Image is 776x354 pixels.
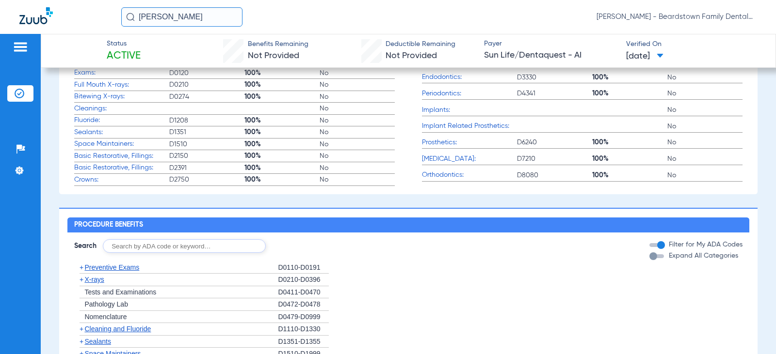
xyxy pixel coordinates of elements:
span: Orthodontics: [422,170,517,180]
span: D4341 [517,89,592,98]
span: + [80,325,83,333]
span: Periodontics: [422,89,517,99]
div: D0210-D0396 [278,274,329,286]
span: No [320,163,395,173]
span: Status [107,39,141,49]
span: Implants: [422,105,517,115]
span: No [667,154,743,164]
span: D2150 [169,151,244,161]
span: [MEDICAL_DATA]: [422,154,517,164]
span: 100% [244,127,320,137]
span: Crowns: [74,175,169,185]
span: Sealants [84,338,111,345]
span: No [320,68,395,78]
span: No [320,127,395,137]
span: Pathology Lab [84,300,128,308]
img: Search Icon [126,13,135,21]
span: Exams: [74,68,169,78]
span: D6240 [517,138,592,147]
span: D8080 [517,170,592,180]
span: Expand All Categories [669,252,738,259]
span: Full Mouth X-rays: [74,80,169,90]
span: Basic Restorative, Fillings: [74,151,169,161]
span: Nomenclature [84,313,127,321]
span: D1208 [169,116,244,125]
span: Cleaning and Fluoride [84,325,151,333]
span: 100% [592,138,667,147]
span: No [320,80,395,90]
span: Search [74,241,97,251]
span: + [80,263,83,271]
span: No [667,89,743,98]
div: D0479-D0999 [278,311,329,323]
span: 100% [244,80,320,90]
span: No [667,122,743,131]
span: Cleanings: [74,104,169,114]
div: D0472-D0478 [278,298,329,311]
span: No [667,170,743,180]
span: No [320,116,395,125]
span: Verified On [626,39,760,49]
span: [PERSON_NAME] - Beardstown Family Dental [597,12,757,22]
span: No [320,175,395,185]
span: 100% [244,68,320,78]
span: Benefits Remaining [248,39,308,49]
span: 100% [592,73,667,82]
span: 100% [244,92,320,102]
span: No [320,151,395,161]
span: Payer [484,39,618,49]
span: 100% [244,139,320,149]
span: D0210 [169,80,244,90]
span: 100% [244,175,320,185]
div: D1110-D1330 [278,323,329,336]
span: D3330 [517,73,592,82]
span: D0274 [169,92,244,102]
span: 100% [244,151,320,161]
div: D1351-D1355 [278,336,329,348]
span: D7210 [517,154,592,164]
span: Deductible Remaining [386,39,455,49]
label: Filter for My ADA Codes [667,240,743,250]
span: Active [107,49,141,63]
span: 100% [244,116,320,125]
span: No [667,138,743,147]
span: Space Maintainers: [74,139,169,149]
span: Endodontics: [422,72,517,82]
span: D0120 [169,68,244,78]
span: 100% [592,89,667,98]
span: 100% [592,154,667,164]
span: + [80,276,83,283]
img: hamburger-icon [13,41,28,53]
span: + [80,338,83,345]
h2: Procedure Benefits [67,217,749,233]
span: D1510 [169,139,244,149]
span: Not Provided [386,51,437,60]
input: Search by ADA code or keyword… [103,239,266,253]
span: Basic Restorative, Fillings: [74,163,169,173]
span: Prosthetics: [422,138,517,148]
div: D0411-D0470 [278,286,329,299]
span: No [320,92,395,102]
span: Fluoride: [74,115,169,125]
span: X-rays [84,276,104,283]
span: D2391 [169,163,244,173]
input: Search for patients [121,7,242,27]
span: 100% [244,163,320,173]
span: Tests and Examinations [84,288,156,296]
img: Zuub Logo [19,7,53,24]
span: No [667,73,743,82]
span: No [320,139,395,149]
span: No [667,105,743,115]
span: No [320,104,395,113]
span: [DATE] [626,50,663,62]
span: D1351 [169,127,244,137]
span: Preventive Exams [84,263,139,271]
span: 100% [592,170,667,180]
div: D0110-D0191 [278,262,329,274]
span: Sun Life/Dentaquest - AI [484,49,618,62]
span: D2750 [169,175,244,185]
span: Bitewing X-rays: [74,92,169,102]
span: Not Provided [248,51,299,60]
span: Sealants: [74,127,169,138]
span: Implant Related Prosthetics: [422,121,517,131]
